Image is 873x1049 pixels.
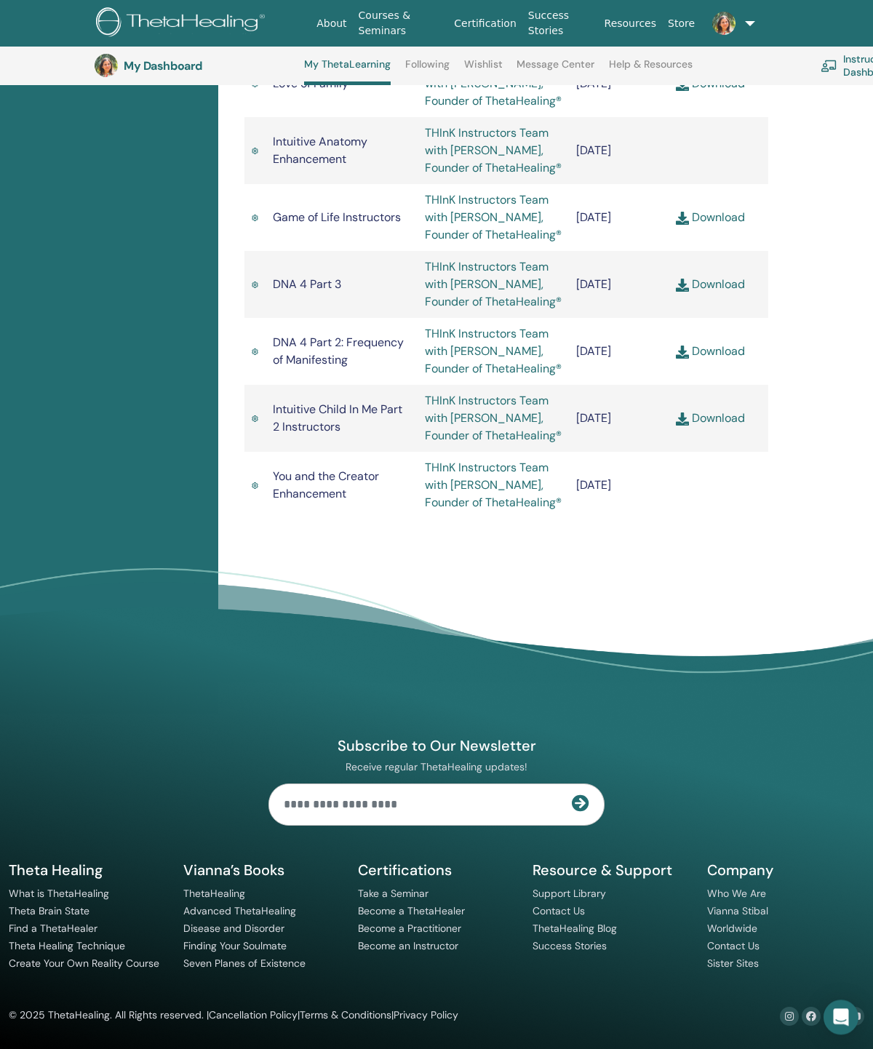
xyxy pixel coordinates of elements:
[183,957,306,970] a: Seven Planes of Existence
[9,922,97,935] a: Find a ThetaHealer
[569,184,669,251] td: [DATE]
[609,58,693,81] a: Help & Resources
[676,279,689,292] img: download.svg
[599,10,663,37] a: Resources
[273,335,404,367] span: DNA 4 Part 2: Frequency of Manifesting
[183,939,287,952] a: Finding Your Soulmate
[358,904,465,917] a: Become a ThetaHealer
[707,887,766,900] a: Who We Are
[676,76,745,91] a: Download
[183,861,340,880] h5: Vianna’s Books
[9,861,166,880] h5: Theta Healing
[821,60,837,72] img: chalkboard-teacher.svg
[569,452,669,519] td: [DATE]
[183,887,245,900] a: ThetaHealing
[9,887,109,900] a: What is ThetaHealing
[824,1000,858,1034] div: Open Intercom Messenger
[707,861,864,880] h5: Company
[425,58,562,108] a: THInK Instructors Team with [PERSON_NAME], Founder of ThetaHealing®
[676,212,689,225] img: download.svg
[569,318,669,385] td: [DATE]
[425,393,562,443] a: THInK Instructors Team with [PERSON_NAME], Founder of ThetaHealing®
[9,1007,458,1024] div: © 2025 ThetaHealing. All Rights reserved. | | |
[569,117,669,184] td: [DATE]
[676,346,689,359] img: download.svg
[522,2,599,44] a: Success Stories
[405,58,450,81] a: Following
[676,343,745,359] a: Download
[183,922,284,935] a: Disease and Disorder
[707,939,760,952] a: Contact Us
[712,12,736,35] img: default.jpg
[9,957,159,970] a: Create Your Own Reality Course
[707,904,768,917] a: Vianna Stibal
[183,904,296,917] a: Advanced ThetaHealing
[533,904,585,917] a: Contact Us
[273,76,348,91] span: Love of Family
[273,210,401,225] span: Game of Life Instructors
[273,468,379,501] span: You and the Creator Enhancement
[268,760,605,773] p: Receive regular ThetaHealing updates!
[300,1008,391,1021] a: Terms & Conditions
[517,58,594,81] a: Message Center
[95,54,118,77] img: default.jpg
[533,861,690,880] h5: Resource & Support
[273,276,341,292] span: DNA 4 Part 3
[464,58,503,81] a: Wishlist
[676,412,689,426] img: download.svg
[304,58,391,85] a: My ThetaLearning
[9,939,125,952] a: Theta Healing Technique
[448,10,522,37] a: Certification
[273,402,402,434] span: Intuitive Child In Me Part 2 Instructors
[252,481,258,490] img: Active Certificate
[252,213,258,223] img: Active Certificate
[252,414,258,423] img: Active Certificate
[353,2,449,44] a: Courses & Seminars
[358,887,428,900] a: Take a Seminar
[252,280,258,290] img: Active Certificate
[394,1008,458,1021] a: Privacy Policy
[569,385,669,452] td: [DATE]
[676,410,745,426] a: Download
[662,10,701,37] a: Store
[358,939,458,952] a: Become an Instructor
[676,276,745,292] a: Download
[676,210,745,225] a: Download
[358,861,515,880] h5: Certifications
[533,887,606,900] a: Support Library
[425,259,562,309] a: THInK Instructors Team with [PERSON_NAME], Founder of ThetaHealing®
[96,7,270,40] img: logo.png
[358,922,461,935] a: Become a Practitioner
[425,326,562,376] a: THInK Instructors Team with [PERSON_NAME], Founder of ThetaHealing®
[425,192,562,242] a: THInK Instructors Team with [PERSON_NAME], Founder of ThetaHealing®
[569,251,669,318] td: [DATE]
[252,347,258,356] img: Active Certificate
[311,10,352,37] a: About
[533,939,607,952] a: Success Stories
[273,134,367,167] span: Intuitive Anatomy Enhancement
[707,957,759,970] a: Sister Sites
[707,922,757,935] a: Worldwide
[425,125,562,175] a: THInK Instructors Team with [PERSON_NAME], Founder of ThetaHealing®
[533,922,617,935] a: ThetaHealing Blog
[124,59,269,73] h3: My Dashboard
[209,1008,298,1021] a: Cancellation Policy
[9,904,89,917] a: Theta Brain State
[425,460,562,510] a: THInK Instructors Team with [PERSON_NAME], Founder of ThetaHealing®
[268,736,605,755] h4: Subscribe to Our Newsletter
[252,146,258,156] img: Active Certificate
